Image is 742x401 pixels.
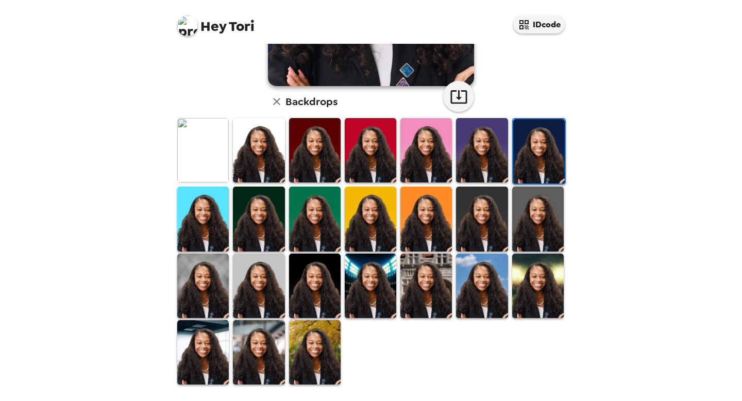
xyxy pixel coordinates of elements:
span: Hey [200,17,226,36]
span: Tori [177,10,255,34]
button: IDcode [513,15,565,34]
img: Original [177,118,229,182]
img: profile pic [177,15,198,36]
h6: Backdrops [285,93,338,110]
